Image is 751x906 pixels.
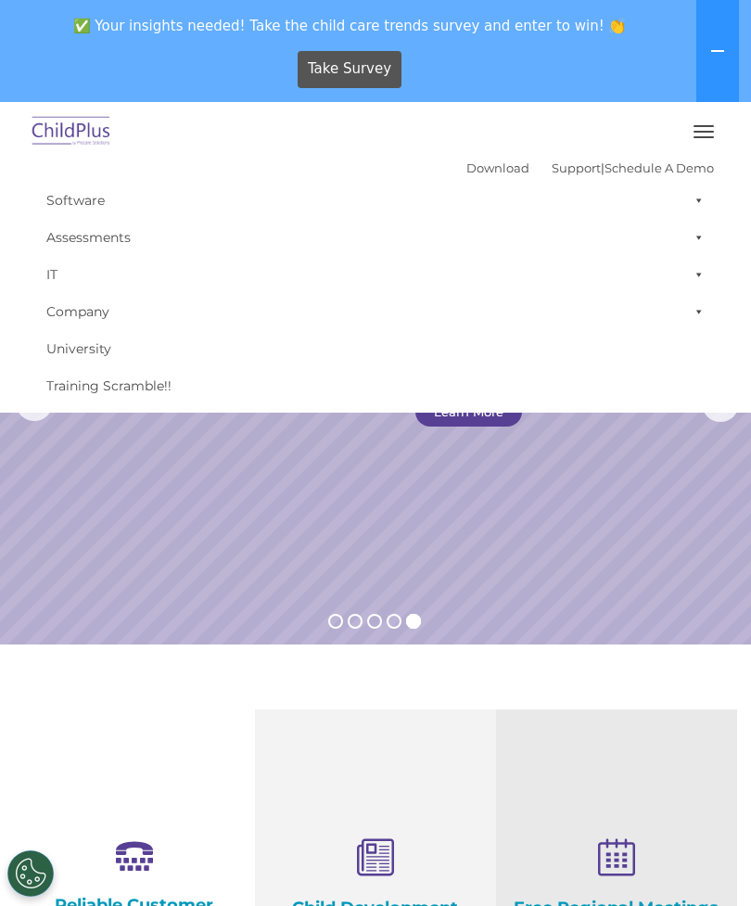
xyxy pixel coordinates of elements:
[605,160,714,175] a: Schedule A Demo
[308,53,391,85] span: Take Survey
[37,182,714,219] a: Software
[37,293,714,330] a: Company
[7,7,693,44] span: ✅ Your insights needed! Take the child care trends survey and enter to win! 👏
[28,110,115,154] img: ChildPlus by Procare Solutions
[7,850,54,897] button: Cookies Settings
[466,160,529,175] a: Download
[552,160,601,175] a: Support
[298,51,402,88] a: Take Survey
[37,367,714,404] a: Training Scramble!!
[466,160,714,175] font: |
[37,219,714,256] a: Assessments
[37,256,714,293] a: IT
[37,330,714,367] a: University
